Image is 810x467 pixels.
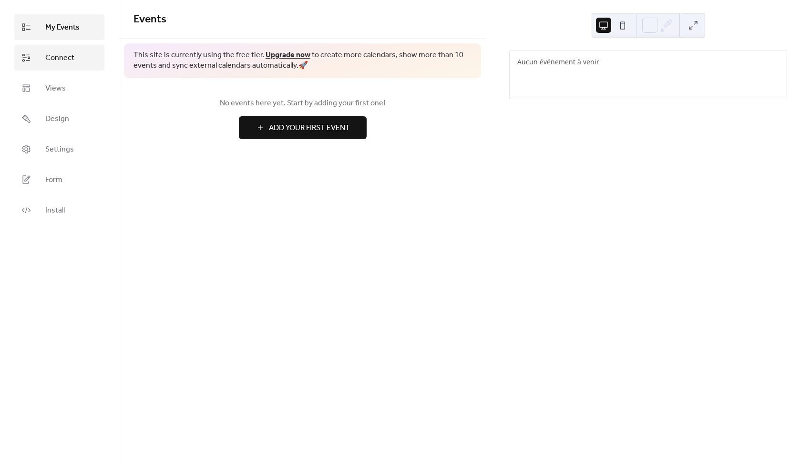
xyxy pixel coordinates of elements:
[269,122,350,134] span: Add Your First Event
[45,113,69,125] span: Design
[266,48,310,62] a: Upgrade now
[45,205,65,216] span: Install
[14,75,104,101] a: Views
[45,22,80,33] span: My Events
[517,57,779,67] div: Aucun événement à venir
[133,116,472,139] a: Add Your First Event
[14,197,104,223] a: Install
[133,9,166,30] span: Events
[14,167,104,193] a: Form
[239,116,367,139] button: Add Your First Event
[133,50,472,71] span: This site is currently using the free tier. to create more calendars, show more than 10 events an...
[45,83,66,94] span: Views
[14,14,104,40] a: My Events
[45,174,62,186] span: Form
[14,45,104,71] a: Connect
[14,136,104,162] a: Settings
[45,144,74,155] span: Settings
[14,106,104,132] a: Design
[133,98,472,109] span: No events here yet. Start by adding your first one!
[45,52,74,64] span: Connect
